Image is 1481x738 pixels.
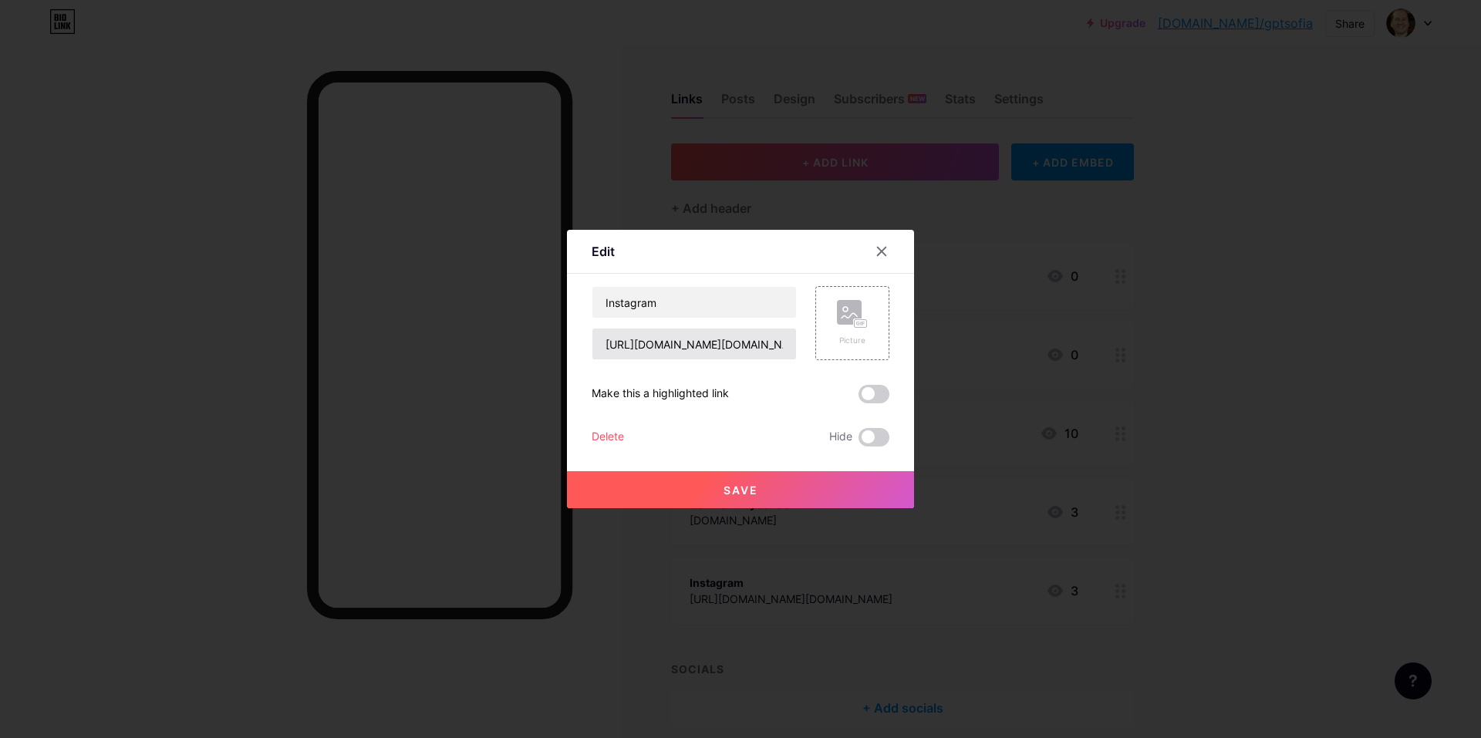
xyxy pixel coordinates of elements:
button: Save [567,471,914,508]
div: Picture [837,335,868,346]
span: Hide [829,428,852,447]
div: Delete [592,428,624,447]
input: Title [592,287,796,318]
input: URL [592,329,796,359]
span: Save [724,484,758,497]
div: Edit [592,242,615,261]
div: Make this a highlighted link [592,385,729,403]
